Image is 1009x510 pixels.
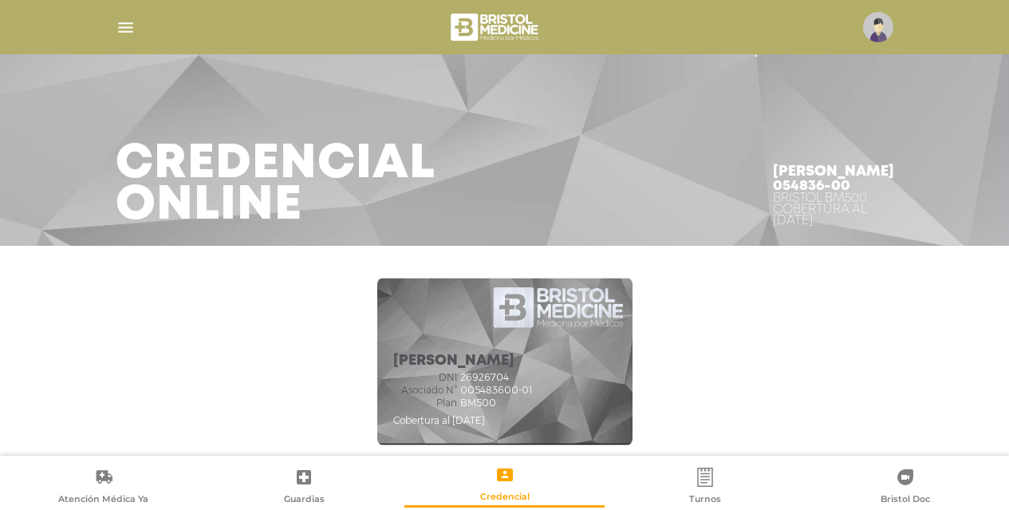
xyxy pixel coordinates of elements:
div: Bristol BM500 Cobertura al [DATE] [773,193,894,227]
span: Cobertura al [DATE] [393,414,485,426]
a: Guardias [203,467,404,508]
a: Turnos [605,467,805,508]
span: 26926704 [460,372,509,383]
img: bristol-medicine-blanco.png [448,8,543,46]
a: Atención Médica Ya [3,467,203,508]
a: Bristol Doc [806,467,1006,508]
span: Asociado N° [393,385,457,396]
span: Atención Médica Ya [58,493,148,508]
h4: [PERSON_NAME] 054836-00 [773,164,894,193]
img: Cober_menu-lines-white.svg [116,18,136,38]
span: Guardias [284,493,325,508]
span: Turnos [689,493,721,508]
img: profile-placeholder.svg [863,12,893,42]
span: Credencial [480,491,530,505]
span: 005483600-01 [460,385,532,396]
span: Plan [393,397,457,409]
span: dni [393,372,457,383]
a: Credencial [404,465,605,505]
h5: [PERSON_NAME] [393,353,532,370]
span: Bristol Doc [881,493,930,508]
span: BM500 [460,397,496,409]
h3: Credencial Online [116,144,436,227]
